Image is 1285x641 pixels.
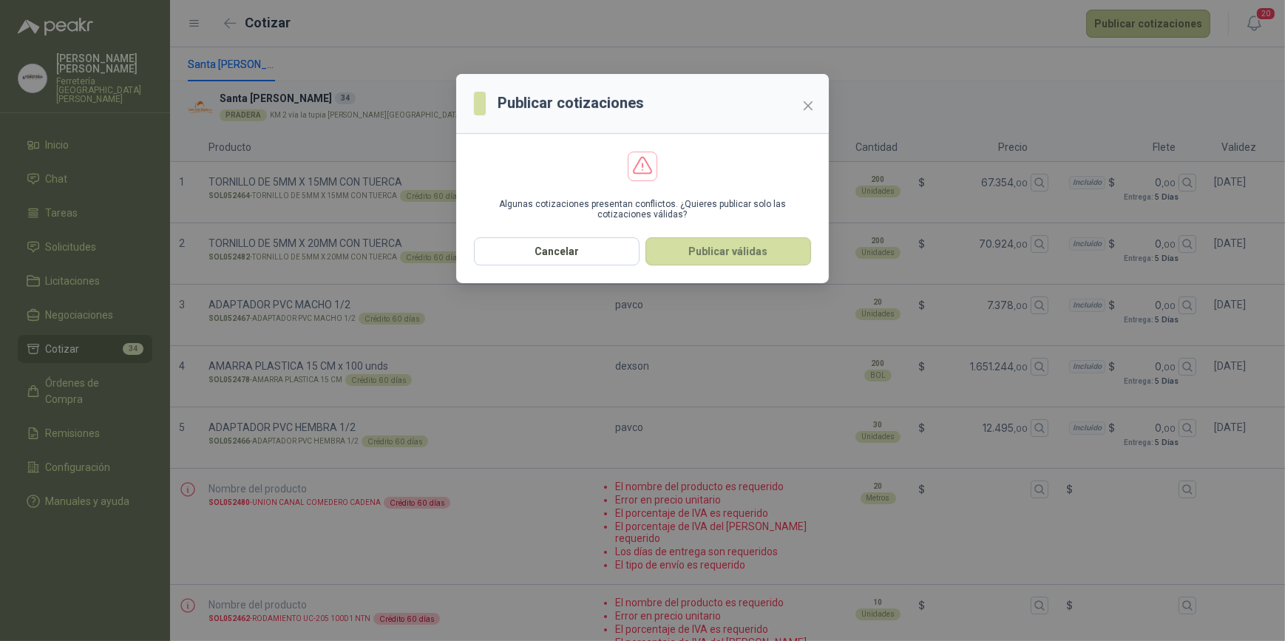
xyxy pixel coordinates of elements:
button: Publicar válidas [645,237,811,265]
button: Cancelar [474,237,640,265]
p: Algunas cotizaciones presentan conflictos. ¿Quieres publicar solo las cotizaciones válidas? [474,199,811,220]
button: Close [796,94,820,118]
span: close [802,100,814,112]
h3: Publicar cotizaciones [498,92,644,115]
